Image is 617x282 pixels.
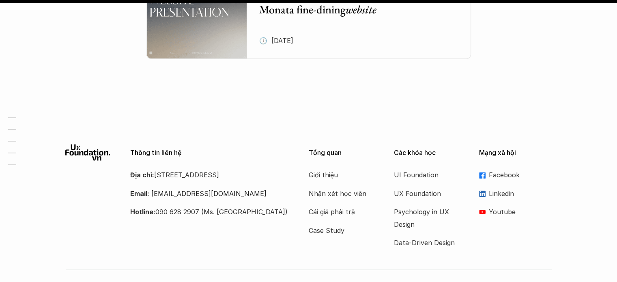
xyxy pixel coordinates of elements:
a: Youtube [479,206,552,218]
a: Nhận xét học viên [309,187,374,200]
a: Data-Driven Design [394,237,459,249]
p: Tổng quan [309,149,382,157]
p: Các khóa học [394,149,467,157]
a: Cái giá phải trả [309,206,374,218]
p: [STREET_ADDRESS] [130,169,288,181]
a: Psychology in UX Design [394,206,459,230]
p: 090 628 2907 (Ms. [GEOGRAPHIC_DATA]) [130,206,288,218]
a: Linkedin [479,187,552,200]
strong: Địa chỉ: [130,171,154,179]
a: Giới thiệu [309,169,374,181]
strong: Email: [130,189,149,198]
a: UI Foundation [394,169,459,181]
a: [EMAIL_ADDRESS][DOMAIN_NAME] [151,189,267,198]
a: Case Study [309,224,374,237]
a: Facebook [479,169,552,181]
p: Mạng xã hội [479,149,552,157]
a: UX Foundation [394,187,459,200]
p: Youtube [489,206,552,218]
p: Linkedin [489,187,552,200]
p: Facebook [489,169,552,181]
strong: Hotline: [130,208,155,216]
p: Thông tin liên hệ [130,149,288,157]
